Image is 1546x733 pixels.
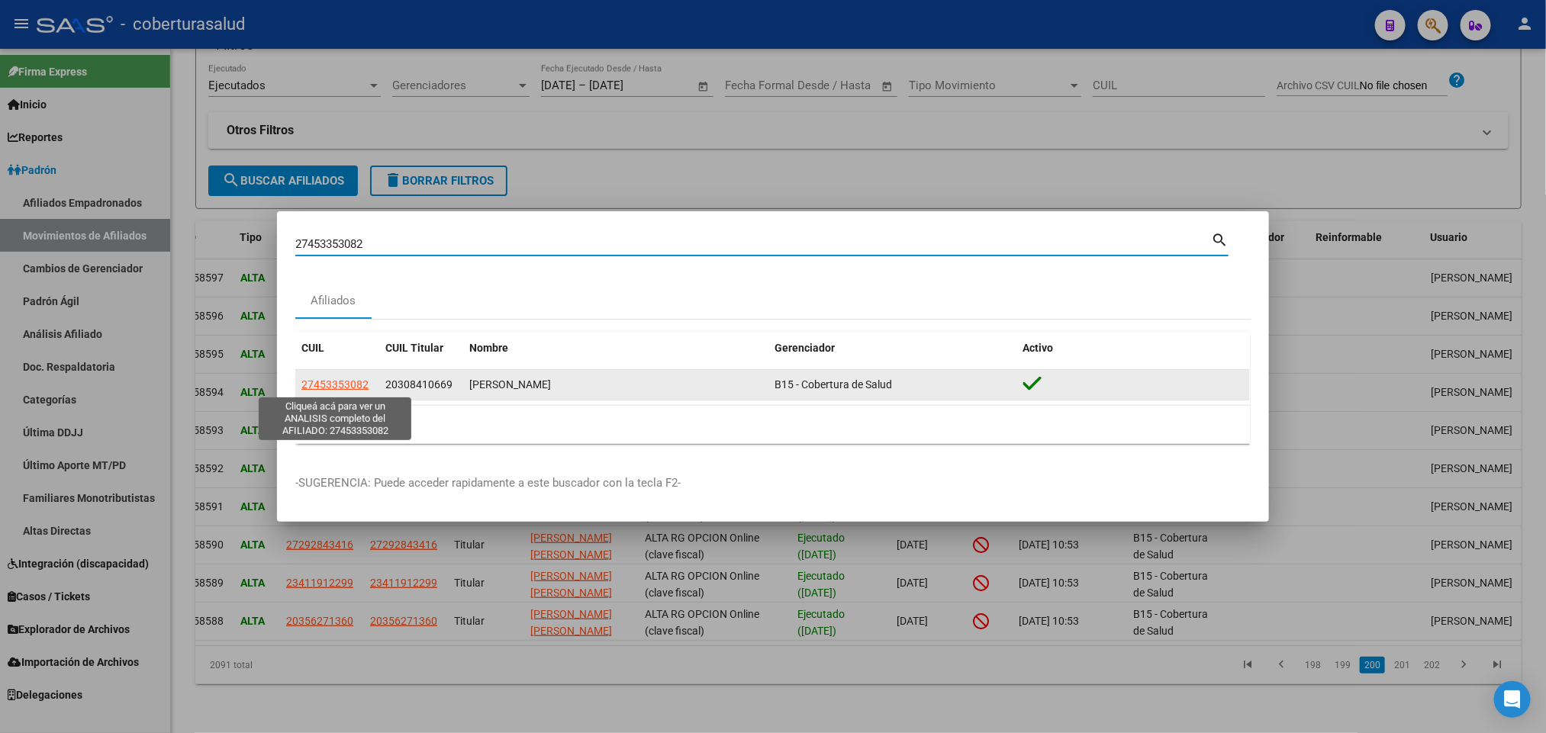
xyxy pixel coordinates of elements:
[385,342,443,354] span: CUIL Titular
[379,332,463,365] datatable-header-cell: CUIL Titular
[469,376,762,394] div: [PERSON_NAME]
[311,292,356,310] div: Afiliados
[775,342,835,354] span: Gerenciador
[1211,230,1229,248] mat-icon: search
[301,342,324,354] span: CUIL
[1494,681,1531,718] div: Open Intercom Messenger
[768,332,1017,365] datatable-header-cell: Gerenciador
[295,474,1251,492] p: -SUGERENCIA: Puede acceder rapidamente a este buscador con la tecla F2-
[295,332,379,365] datatable-header-cell: CUIL
[463,332,768,365] datatable-header-cell: Nombre
[385,378,453,391] span: 20308410669
[301,378,369,391] span: 27453353082
[469,342,508,354] span: Nombre
[1023,342,1054,354] span: Activo
[1017,332,1251,365] datatable-header-cell: Activo
[295,406,1251,444] div: 1 total
[775,378,892,391] span: B15 - Cobertura de Salud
